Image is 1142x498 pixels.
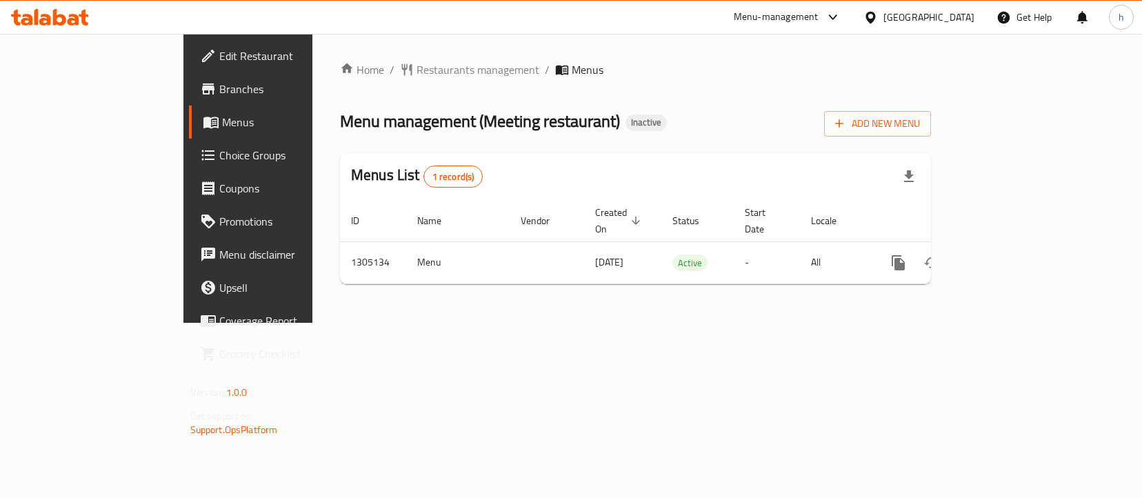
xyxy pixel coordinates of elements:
span: Grocery Checklist [219,346,363,362]
span: Menu management ( Meeting restaurant ) [340,106,620,137]
span: 1 record(s) [424,170,483,183]
span: Choice Groups [219,147,363,163]
span: [DATE] [595,253,623,271]
h2: Menus List [351,165,483,188]
div: Menu-management [734,9,819,26]
span: Branches [219,81,363,97]
span: Menus [222,114,363,130]
nav: breadcrumb [340,61,931,78]
a: Menus [189,106,374,139]
span: Add New Menu [835,115,920,132]
span: Inactive [625,117,667,128]
li: / [545,61,550,78]
div: Total records count [423,166,483,188]
div: Export file [892,160,925,193]
a: Edit Restaurant [189,39,374,72]
a: Restaurants management [400,61,539,78]
span: Active [672,255,708,271]
a: Promotions [189,205,374,238]
span: Start Date [745,204,783,237]
li: / [390,61,394,78]
span: Coverage Report [219,312,363,329]
a: Coupons [189,172,374,205]
span: Version: [190,384,224,401]
a: Branches [189,72,374,106]
span: Get support on: [190,407,254,425]
span: Edit Restaurant [219,48,363,64]
div: Active [672,255,708,271]
span: h [1119,10,1124,25]
a: Choice Groups [189,139,374,172]
div: Inactive [625,114,667,131]
th: Actions [871,200,1025,242]
span: Coupons [219,180,363,197]
td: Menu [406,241,510,283]
span: Upsell [219,279,363,296]
span: ID [351,212,377,229]
button: Change Status [915,246,948,279]
span: Created On [595,204,645,237]
div: [GEOGRAPHIC_DATA] [883,10,974,25]
span: Promotions [219,213,363,230]
button: Add New Menu [824,111,931,137]
td: All [800,241,871,283]
span: 1.0.0 [226,384,248,401]
table: enhanced table [340,200,1025,284]
a: Menu disclaimer [189,238,374,271]
span: Name [417,212,459,229]
span: Menus [572,61,603,78]
a: Support.OpsPlatform [190,421,278,439]
a: Grocery Checklist [189,337,374,370]
span: Status [672,212,717,229]
span: Restaurants management [417,61,539,78]
button: more [882,246,915,279]
td: - [734,241,800,283]
span: Vendor [521,212,568,229]
a: Upsell [189,271,374,304]
a: Coverage Report [189,304,374,337]
span: Menu disclaimer [219,246,363,263]
span: Locale [811,212,854,229]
